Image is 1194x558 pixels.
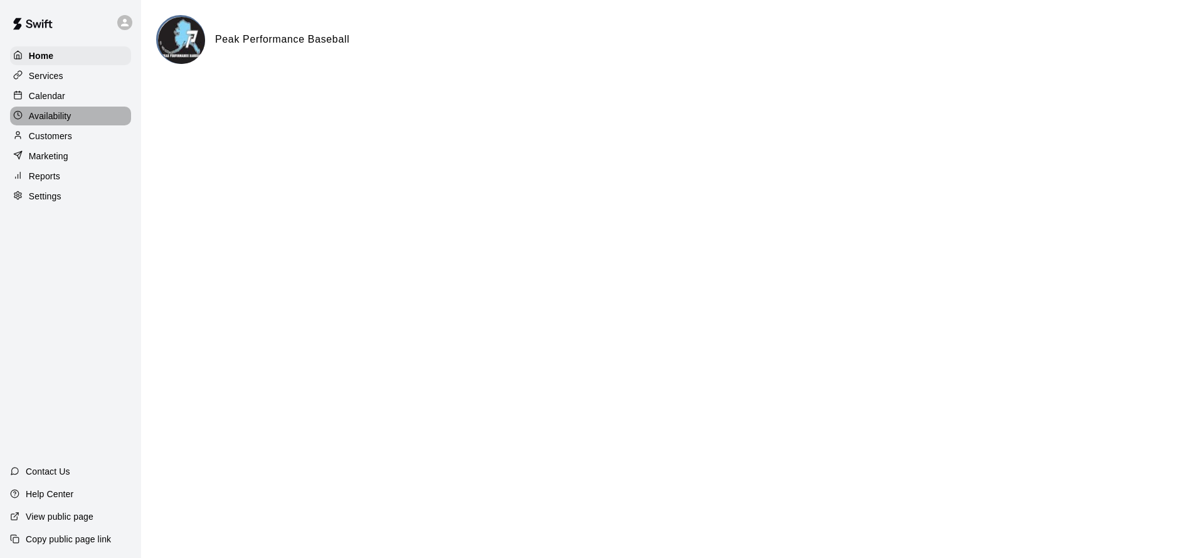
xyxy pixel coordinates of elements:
[10,167,131,186] a: Reports
[26,533,111,545] p: Copy public page link
[29,50,54,62] p: Home
[26,465,70,478] p: Contact Us
[10,87,131,105] a: Calendar
[29,170,60,182] p: Reports
[215,31,349,48] h6: Peak Performance Baseball
[29,110,71,122] p: Availability
[10,147,131,166] a: Marketing
[158,17,205,64] img: Peak Performance Baseball logo
[10,66,131,85] a: Services
[10,127,131,145] a: Customers
[29,150,68,162] p: Marketing
[10,46,131,65] a: Home
[10,107,131,125] a: Availability
[26,488,73,500] p: Help Center
[10,187,131,206] a: Settings
[26,510,93,523] p: View public page
[29,190,61,203] p: Settings
[29,130,72,142] p: Customers
[29,70,63,82] p: Services
[29,90,65,102] p: Calendar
